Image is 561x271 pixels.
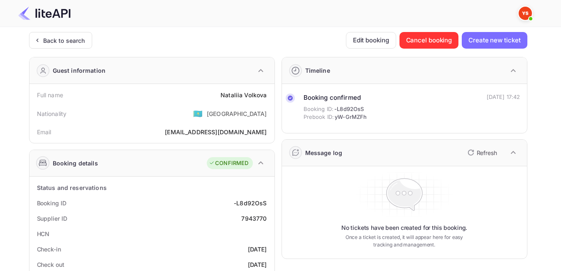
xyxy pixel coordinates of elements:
[477,148,497,157] p: Refresh
[487,93,520,101] div: [DATE] 17:42
[165,128,267,136] div: [EMAIL_ADDRESS][DOMAIN_NAME]
[37,260,64,269] div: Check out
[462,32,527,49] button: Create new ticket
[334,105,364,113] span: -L8d92OsS
[341,224,468,232] p: No tickets have been created for this booking.
[53,66,106,75] div: Guest information
[37,183,107,192] div: Status and reservations
[304,93,367,103] div: Booking confirmed
[37,128,51,136] div: Email
[207,109,267,118] div: [GEOGRAPHIC_DATA]
[53,159,98,168] div: Booking details
[519,7,532,20] img: Yandex Support
[305,148,343,157] div: Message log
[463,146,500,159] button: Refresh
[305,66,330,75] div: Timeline
[234,199,267,207] div: -L8d92OsS
[399,32,459,49] button: Cancel booking
[37,245,61,254] div: Check-in
[37,91,63,99] div: Full name
[339,234,470,249] p: Once a ticket is created, it will appear here for easy tracking and management.
[18,7,71,20] img: LiteAPI Logo
[335,113,367,121] span: yW-GrMZFh
[37,214,67,223] div: Supplier ID
[43,36,85,45] div: Back to search
[220,91,267,99] div: Nataliia Volkova
[193,106,203,121] span: United States
[37,109,67,118] div: Nationality
[304,113,334,121] span: Prebook ID:
[346,32,396,49] button: Edit booking
[248,245,267,254] div: [DATE]
[37,199,66,207] div: Booking ID
[304,105,334,113] span: Booking ID:
[209,159,248,168] div: CONFIRMED
[248,260,267,269] div: [DATE]
[37,229,50,238] div: HCN
[241,214,267,223] div: 7943770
